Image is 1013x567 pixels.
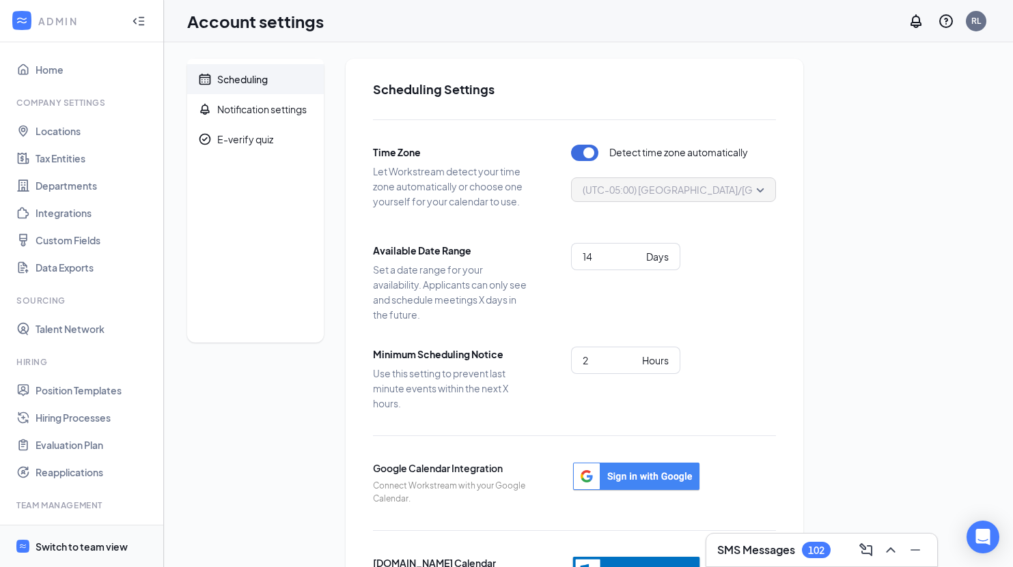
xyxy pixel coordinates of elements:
a: Talent Network [36,315,152,343]
div: Open Intercom Messenger [967,521,999,553]
svg: QuestionInfo [938,13,954,29]
div: Team Management [16,499,150,511]
a: Departments [36,172,152,199]
span: Minimum Scheduling Notice [373,347,530,362]
svg: ChevronUp [883,542,899,558]
svg: CheckmarkCircle [198,132,212,146]
a: CalendarScheduling [187,64,324,94]
svg: ComposeMessage [858,542,874,558]
div: E-verify quiz [217,132,273,146]
span: (UTC-05:00) [GEOGRAPHIC_DATA]/[GEOGRAPHIC_DATA] - Central Time [583,179,906,200]
svg: Bell [198,102,212,116]
div: Notification settings [217,102,307,116]
svg: WorkstreamLogo [18,542,27,551]
span: Time Zone [373,145,530,160]
svg: Collapse [132,14,145,28]
a: Reapplications [36,459,152,486]
div: ADMIN [38,14,120,28]
span: Available Date Range [373,243,530,258]
a: Tax Entities [36,145,152,172]
button: ChevronUp [880,539,902,561]
a: Integrations [36,199,152,227]
div: Scheduling [217,72,268,86]
a: Hiring Processes [36,404,152,431]
div: Sourcing [16,295,150,306]
a: Custom Fields [36,227,152,254]
a: Position Templates [36,377,152,404]
a: Locations [36,117,152,145]
button: Minimize [904,539,926,561]
div: Company Settings [16,97,150,108]
a: Home [36,56,152,83]
h2: Scheduling Settings [373,81,776,98]
a: Evaluation Plan [36,431,152,459]
span: Detect time zone automatically [609,145,748,161]
svg: Minimize [907,542,924,558]
div: Days [646,249,669,264]
span: Connect Workstream with your Google Calendar. [373,480,530,506]
a: Data Exports [36,254,152,281]
a: CheckmarkCircleE-verify quiz [187,124,324,154]
div: Hours [642,353,669,368]
a: BellNotification settings [187,94,324,124]
svg: WorkstreamLogo [15,14,29,27]
h3: SMS Messages [717,542,795,557]
div: 102 [808,544,824,556]
span: Use this setting to prevent last minute events within the next X hours. [373,366,530,411]
div: Hiring [16,356,150,368]
span: Set a date range for your availability. Applicants can only see and schedule meetings X days in t... [373,262,530,322]
h1: Account settings [187,10,324,33]
button: ComposeMessage [855,539,877,561]
span: Google Calendar Integration [373,461,530,476]
span: Let Workstream detect your time zone automatically or choose one yourself for your calendar to use. [373,164,530,209]
svg: Notifications [908,13,924,29]
div: Switch to team view [36,540,128,553]
svg: Calendar [198,72,212,86]
div: RL [971,15,981,27]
